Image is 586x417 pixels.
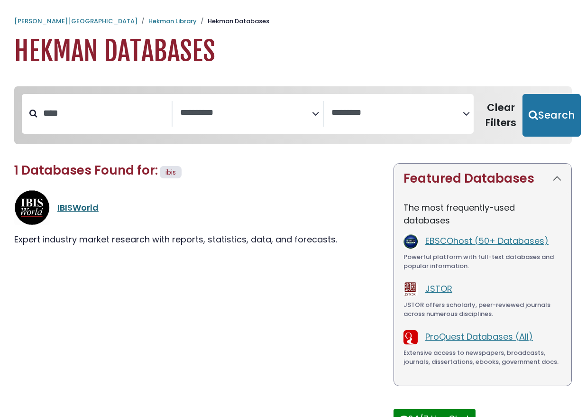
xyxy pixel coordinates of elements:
p: The most frequently-used databases [403,201,562,227]
span: 1 Databases Found for: [14,162,158,179]
a: [PERSON_NAME][GEOGRAPHIC_DATA] [14,17,137,26]
textarea: Search [331,108,463,118]
div: Extensive access to newspapers, broadcasts, journals, dissertations, ebooks, government docs. [403,348,562,367]
h1: Hekman Databases [14,36,572,67]
button: Featured Databases [394,164,571,194]
a: JSTOR [425,283,452,295]
textarea: Search [180,108,311,118]
div: Powerful platform with full-text databases and popular information. [403,252,562,271]
div: JSTOR offers scholarly, peer-reviewed journals across numerous disciplines. [403,300,562,319]
li: Hekman Databases [197,17,269,26]
a: IBISWorld [57,202,99,213]
a: Hekman Library [148,17,197,26]
a: EBSCOhost (50+ Databases) [425,235,549,247]
nav: breadcrumb [14,17,572,26]
a: ProQuest Databases (All) [425,331,533,343]
div: Expert industry market research with reports, statistics, data, and forecasts. [14,233,382,246]
span: ibis [165,167,176,177]
button: Submit for Search Results [522,94,581,137]
button: Clear Filters [479,94,522,137]
input: Search database by title or keyword [37,105,172,121]
nav: Search filters [14,86,572,144]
